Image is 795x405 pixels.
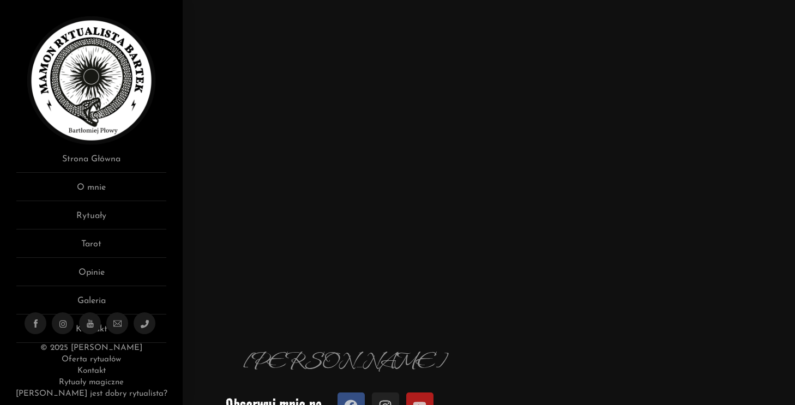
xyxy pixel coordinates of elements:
[16,153,166,173] a: Strona Główna
[59,378,123,386] a: Rytuały magiczne
[16,390,167,398] a: [PERSON_NAME] jest dobry rytualista?
[62,355,121,364] a: Oferta rytuałów
[16,294,166,315] a: Galeria
[16,181,166,201] a: O mnie
[27,16,155,144] img: Rytualista Bartek
[16,266,166,286] a: Opinie
[77,367,106,375] a: Kontakt
[16,238,166,258] a: Tarot
[204,344,483,380] p: [PERSON_NAME]
[16,209,166,229] a: Rytuały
